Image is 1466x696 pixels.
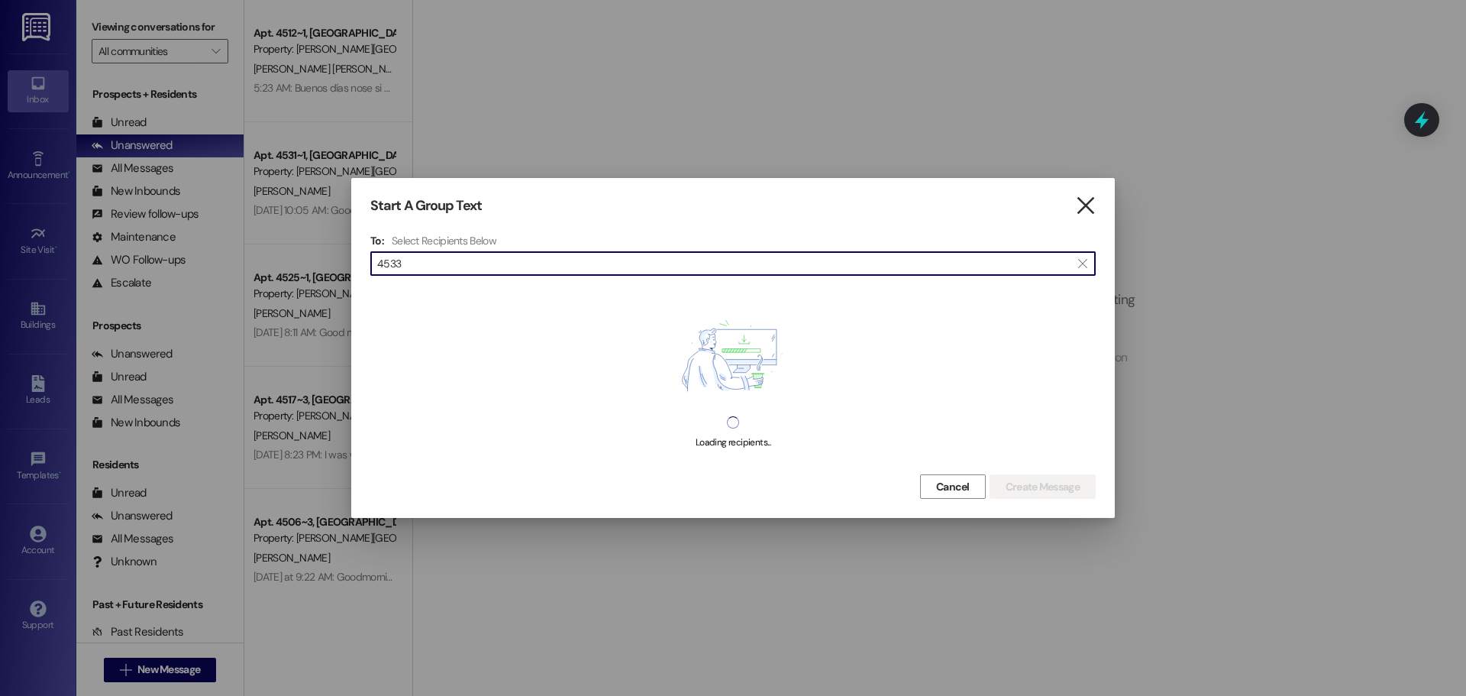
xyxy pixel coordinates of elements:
button: Clear text [1070,252,1095,275]
span: Create Message [1006,479,1080,495]
input: Search for any contact or apartment [377,253,1070,274]
div: Loading recipients... [696,435,770,451]
span: Cancel [936,479,970,495]
button: Cancel [920,474,986,499]
button: Create Message [990,474,1096,499]
h4: Select Recipients Below [392,234,496,248]
i:  [1075,198,1096,214]
i:  [1078,257,1087,270]
h3: Start A Group Text [370,197,482,215]
h3: To: [370,234,384,248]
